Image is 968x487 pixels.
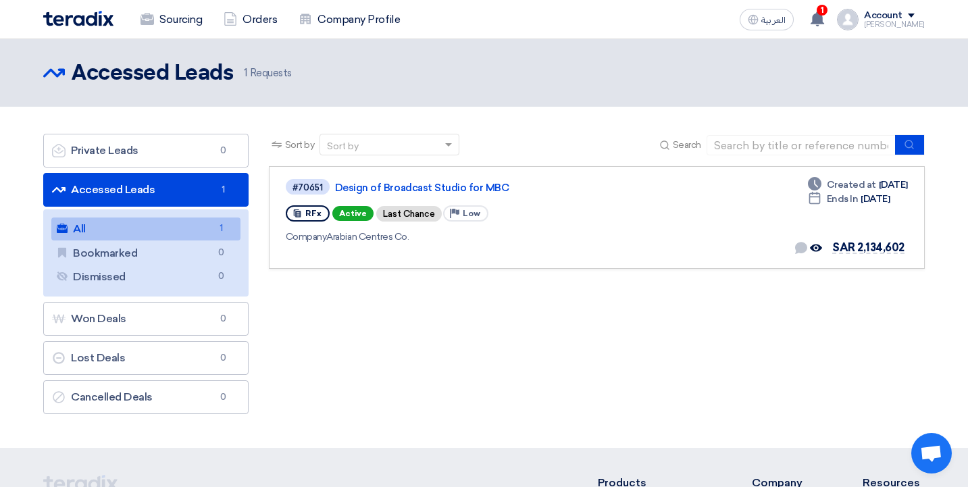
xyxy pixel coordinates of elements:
[286,230,676,244] div: Arabian Centres Co.
[43,173,249,207] a: Accessed Leads1
[292,183,323,192] div: #70651
[72,60,233,87] h2: Accessed Leads
[740,9,794,30] button: العربية
[244,67,247,79] span: 1
[43,11,113,26] img: Teradix logo
[817,5,827,16] span: 1
[832,241,905,254] span: SAR 2,134,602
[43,380,249,414] a: Cancelled Deals0
[761,16,786,25] span: العربية
[215,144,232,157] span: 0
[215,183,232,197] span: 1
[43,134,249,168] a: Private Leads0
[673,138,701,152] span: Search
[376,206,442,222] div: Last Chance
[215,390,232,404] span: 0
[707,135,896,155] input: Search by title or reference number
[215,312,232,326] span: 0
[327,139,359,153] div: Sort by
[463,209,480,218] span: Low
[51,217,240,240] a: All
[213,270,230,284] span: 0
[285,138,315,152] span: Sort by
[332,206,374,221] span: Active
[335,182,673,194] a: Design of Broadcast Studio for MBC
[213,246,230,260] span: 0
[288,5,411,34] a: Company Profile
[130,5,213,34] a: Sourcing
[808,192,890,206] div: [DATE]
[43,302,249,336] a: Won Deals0
[827,178,876,192] span: Created at
[215,351,232,365] span: 0
[213,222,230,236] span: 1
[837,9,859,30] img: profile_test.png
[864,10,902,22] div: Account
[244,66,292,81] span: Requests
[864,21,925,28] div: [PERSON_NAME]
[51,265,240,288] a: Dismissed
[911,433,952,473] a: Open chat
[286,231,327,242] span: Company
[827,192,859,206] span: Ends In
[808,178,908,192] div: [DATE]
[305,209,322,218] span: RFx
[213,5,288,34] a: Orders
[51,242,240,265] a: Bookmarked
[43,341,249,375] a: Lost Deals0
